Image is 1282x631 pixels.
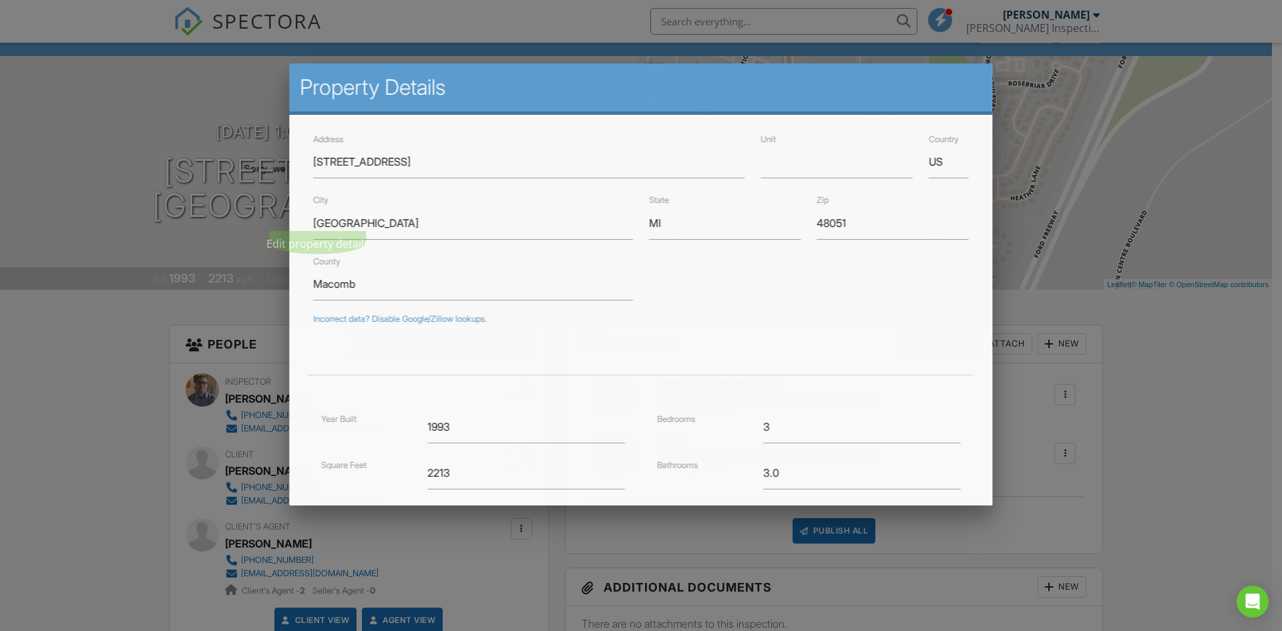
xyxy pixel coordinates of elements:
[321,414,357,424] label: Year Built
[761,134,777,144] label: Unit
[313,256,341,266] label: County
[313,134,343,144] label: Address
[321,460,367,470] label: Square Feet
[657,460,698,470] label: Bathrooms
[929,134,959,144] label: Country
[313,196,329,206] label: City
[300,74,982,101] h2: Property Details
[657,414,695,424] label: Bedrooms
[313,314,969,325] div: Incorrect data? Disable Google/Zillow lookups.
[649,196,669,206] label: State
[1237,586,1269,618] div: Open Intercom Messenger
[817,196,829,206] label: Zip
